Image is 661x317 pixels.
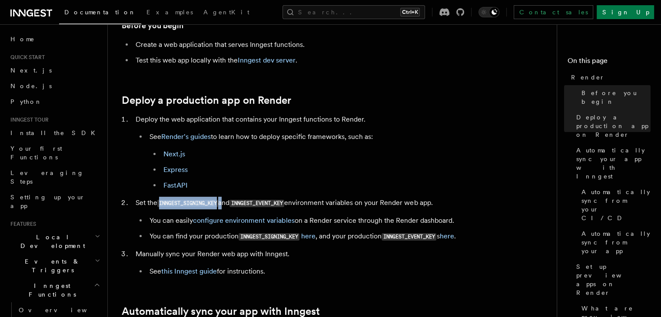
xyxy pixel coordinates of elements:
a: Automatically sync from your CI/CD [578,184,651,226]
code: INNGEST_EVENT_KEY [382,233,436,241]
a: configure environment variables [193,216,295,225]
span: Local Development [7,233,95,250]
a: Before you begin [578,85,651,109]
a: Install the SDK [7,125,102,141]
a: Leveraging Steps [7,165,102,189]
a: Automatically sync from your app [578,226,651,259]
li: You can easily on a Render service through the Render dashboard. [147,215,469,227]
span: AgentKit [203,9,249,16]
span: Automatically sync your app with Inngest [576,146,651,181]
a: Python [7,94,102,109]
span: Node.js [10,83,52,89]
a: this Inngest guide [161,267,217,275]
span: Setting up your app [10,194,85,209]
button: Search...Ctrl+K [282,5,425,19]
a: Contact sales [514,5,593,19]
code: INNGEST_SIGNING_KEY [157,200,218,207]
li: Deploy the web application that contains your Inngest functions to Render. [133,113,469,192]
span: Automatically sync from your CI/CD [581,188,651,222]
span: Next.js [10,67,52,74]
code: INNGEST_SIGNING_KEY [239,233,299,241]
a: Node.js [7,78,102,94]
h4: On this page [568,56,651,69]
span: Leveraging Steps [10,169,84,185]
li: Test this web app locally with the . [133,54,469,66]
span: Home [10,35,35,43]
a: Examples [141,3,198,23]
li: Set the and environment variables on your Render web app. [133,197,469,243]
li: Create a web application that serves Inngest functions. [133,39,469,51]
a: Inngest dev server [238,56,296,64]
span: Inngest tour [7,116,49,123]
button: Events & Triggers [7,254,102,278]
button: Toggle dark mode [478,7,499,17]
a: Deploy a production app on Render [573,109,651,142]
a: Render [568,69,651,85]
li: See for instructions. [147,265,469,277]
span: Install the SDK [10,129,100,136]
a: Before you begin [122,20,183,32]
a: Your first Functions [7,141,102,165]
span: Your first Functions [10,145,62,161]
a: Next.js [7,63,102,78]
span: Inngest Functions [7,281,94,299]
a: here [301,232,316,240]
li: Manually sync your Render web app with Inngest. [133,248,469,277]
span: Set up preview apps on Render [576,262,651,297]
a: here [439,232,454,240]
a: AgentKit [198,3,255,23]
a: Render's guides [161,132,211,141]
span: Automatically sync from your app [581,229,651,255]
span: Examples [146,9,193,16]
li: See to learn how to deploy specific frameworks, such as: [147,131,469,192]
code: INNGEST_EVENT_KEY [229,200,284,207]
span: Features [7,221,36,228]
a: Automatically sync your app with Inngest [573,142,651,184]
span: Render [571,73,605,82]
span: Before you begin [581,89,651,106]
kbd: Ctrl+K [400,8,420,17]
a: Documentation [59,3,141,24]
span: Overview [19,307,108,314]
span: Documentation [64,9,136,16]
span: Python [10,98,42,105]
span: Quick start [7,54,45,61]
a: Setting up your app [7,189,102,214]
a: FastAPI [163,181,188,189]
a: Home [7,31,102,47]
a: Express [163,165,188,174]
li: You can find your production , and your production s . [147,230,469,243]
span: Deploy a production app on Render [576,113,651,139]
button: Inngest Functions [7,278,102,302]
span: Events & Triggers [7,257,95,274]
button: Local Development [7,229,102,254]
a: Set up preview apps on Render [573,259,651,300]
a: Deploy a production app on Render [122,94,291,106]
a: Sign Up [597,5,654,19]
a: Next.js [163,150,185,158]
